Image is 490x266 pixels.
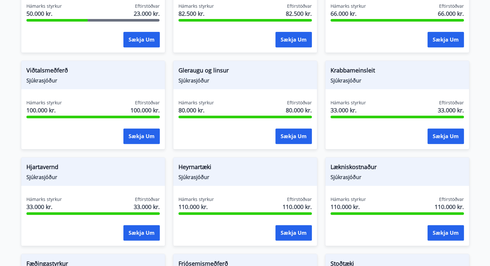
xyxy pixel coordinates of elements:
span: 33.000 kr. [134,203,160,211]
span: 100.000 kr. [26,106,62,114]
button: Sækja um [275,32,312,47]
span: Sjúkrasjóður [26,77,160,84]
button: Sækja um [275,225,312,241]
span: 110.000 kr. [178,203,214,211]
span: Eftirstöðvar [439,100,464,106]
span: Eftirstöðvar [135,3,160,9]
button: Sækja um [123,225,160,241]
span: 50.000 kr. [26,9,62,18]
span: Sjúkrasjóður [26,174,160,181]
span: 100.000 kr. [130,106,160,114]
span: 82.500 kr. [178,9,214,18]
span: Sjúkrasjóður [331,77,464,84]
span: Eftirstöðvar [135,100,160,106]
span: 33.000 kr. [438,106,464,114]
span: 110.000 kr. [331,203,366,211]
span: Eftirstöðvar [439,3,464,9]
span: Sjúkrasjóður [178,77,312,84]
button: Sækja um [123,128,160,144]
span: Hámarks styrkur [331,3,366,9]
span: Sjúkrasjóður [331,174,464,181]
span: 80.000 kr. [178,106,214,114]
span: Viðtalsmeðferð [26,66,160,77]
span: Gleraugu og linsur [178,66,312,77]
span: Hámarks styrkur [178,196,214,203]
span: Hjartavernd [26,163,160,174]
span: 66.000 kr. [438,9,464,18]
span: Eftirstöðvar [287,3,312,9]
button: Sækja um [275,128,312,144]
span: Hámarks styrkur [26,3,62,9]
span: Lækniskostnaður [331,163,464,174]
span: 33.000 kr. [331,106,366,114]
span: 82.500 kr. [286,9,312,18]
span: Eftirstöðvar [135,196,160,203]
button: Sækja um [123,32,160,47]
span: Hámarks styrkur [26,100,62,106]
span: Hámarks styrkur [178,100,214,106]
span: 66.000 kr. [331,9,366,18]
span: Krabbameinsleit [331,66,464,77]
span: 23.000 kr. [134,9,160,18]
span: Hámarks styrkur [331,196,366,203]
span: Heyrnartæki [178,163,312,174]
span: Hámarks styrkur [178,3,214,9]
span: Eftirstöðvar [287,196,312,203]
span: Sjúkrasjóður [178,174,312,181]
button: Sækja um [428,128,464,144]
span: 110.000 kr. [283,203,312,211]
span: Eftirstöðvar [287,100,312,106]
span: 33.000 kr. [26,203,62,211]
button: Sækja um [428,32,464,47]
span: Eftirstöðvar [439,196,464,203]
span: Hámarks styrkur [26,196,62,203]
span: 110.000 kr. [435,203,464,211]
span: 80.000 kr. [286,106,312,114]
button: Sækja um [428,225,464,241]
span: Hámarks styrkur [331,100,366,106]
